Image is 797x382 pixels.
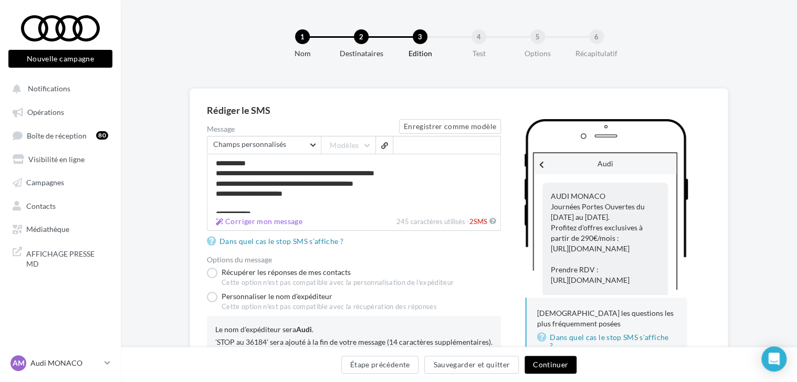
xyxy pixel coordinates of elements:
[445,48,512,59] div: Test
[6,125,114,145] a: Boîte de réception80
[537,331,676,352] a: Dans quel cas le stop SMS s'affiche ?
[13,358,25,368] span: AM
[396,218,465,226] span: 245 caractères utilisés
[295,29,310,44] div: 1
[469,218,474,226] span: 2
[589,29,604,44] div: 6
[399,119,501,134] button: Enregistrer comme modèle
[28,84,70,93] span: Notifications
[6,149,114,168] a: Visibilité en ligne
[26,247,108,269] span: AFFICHAGE PRESSE MD
[269,48,336,59] div: Nom
[215,337,492,347] div: 'STOP au 36184' sera ajouté à la fin de votre message (14 caractères supplémentaires).
[26,178,64,187] span: Campagnes
[424,356,519,374] button: Sauvegarder et quitter
[212,215,307,228] button: 245 caractères utilisés -2SMS
[207,235,348,248] a: Dans quel cas le stop SMS s’affiche ?
[386,48,454,59] div: Edition
[207,268,454,288] label: Récupérer les réponses de mes contacts
[413,29,427,44] div: 3
[354,29,369,44] div: 2
[207,136,321,154] span: Select box activate
[26,201,56,210] span: Contacts
[27,108,64,116] span: Opérations
[30,358,100,368] p: Audi MONACO
[504,48,571,59] div: Options
[296,325,312,334] span: Audi
[551,192,645,326] span: AUDI MONACO Journées Portes Ouvertes du [DATE] au [DATE]. Profitez d'offres exclusives à partir d...
[469,218,487,226] span: SMS
[6,219,114,238] a: Médiathèque
[8,353,112,373] a: AM Audi MONACO
[534,153,676,174] div: Audi
[28,154,85,163] span: Visibilité en ligne
[6,102,114,121] a: Opérations
[537,308,676,329] p: [DEMOGRAPHIC_DATA] les questions les plus fréquemment posées
[341,356,419,374] button: Étape précédente
[207,105,711,115] div: Rédiger le SMS
[761,346,786,372] div: Open Intercom Messenger
[96,131,108,140] div: 80
[467,218,487,226] span: -
[207,292,437,316] label: Personnaliser le nom d'expéditeur
[471,29,486,44] div: 4
[207,125,399,133] label: Message
[213,141,308,148] span: Champs personnalisés
[530,29,545,44] div: 5
[328,48,395,59] div: Destinataires
[8,50,112,68] button: Nouvelle campagne
[27,131,87,140] span: Boîte de réception
[222,302,437,312] div: Cette option n'est pas compatible avec la récupération des réponses
[563,48,630,59] div: Récapitulatif
[222,278,454,288] div: Cette option n'est pas compatible avec la personnalisation de l'expéditeur
[6,242,114,273] a: AFFICHAGE PRESSE MD
[6,79,110,98] button: Notifications
[525,356,576,374] button: Continuer
[6,196,114,215] a: Contacts
[207,256,501,263] div: Options du message
[6,172,114,191] a: Campagnes
[215,324,492,335] div: Le nom d'expéditeur sera .
[26,225,69,234] span: Médiathèque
